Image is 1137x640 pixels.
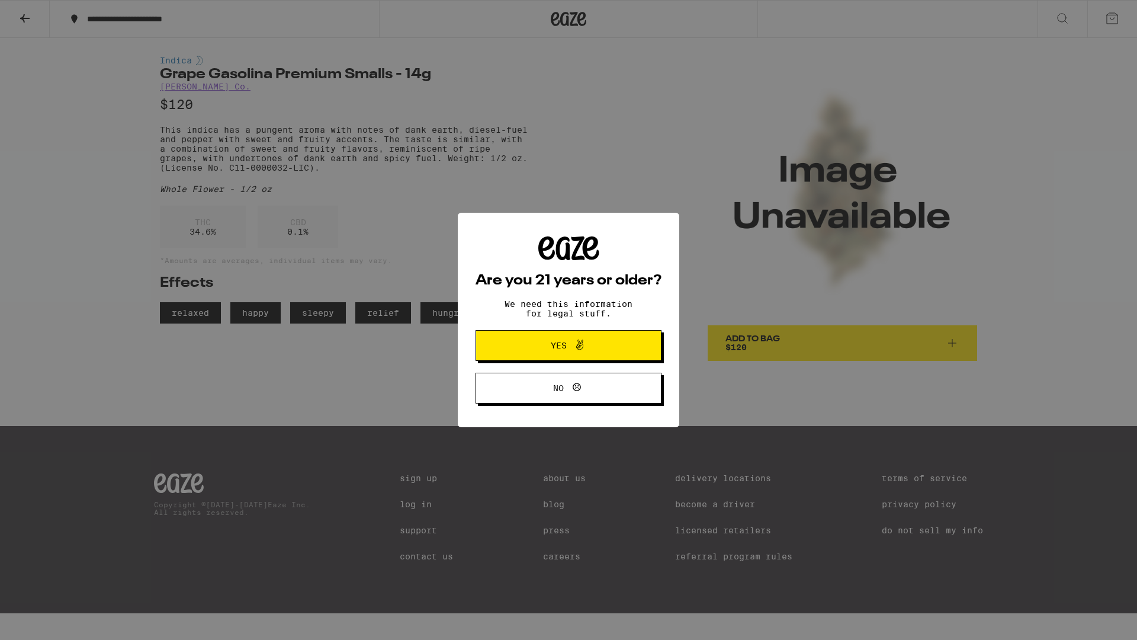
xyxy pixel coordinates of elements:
button: Yes [476,330,661,361]
span: No [553,384,564,392]
h2: Are you 21 years or older? [476,274,661,288]
p: We need this information for legal stuff. [494,299,643,318]
span: Yes [551,341,567,350]
button: No [476,373,661,404]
